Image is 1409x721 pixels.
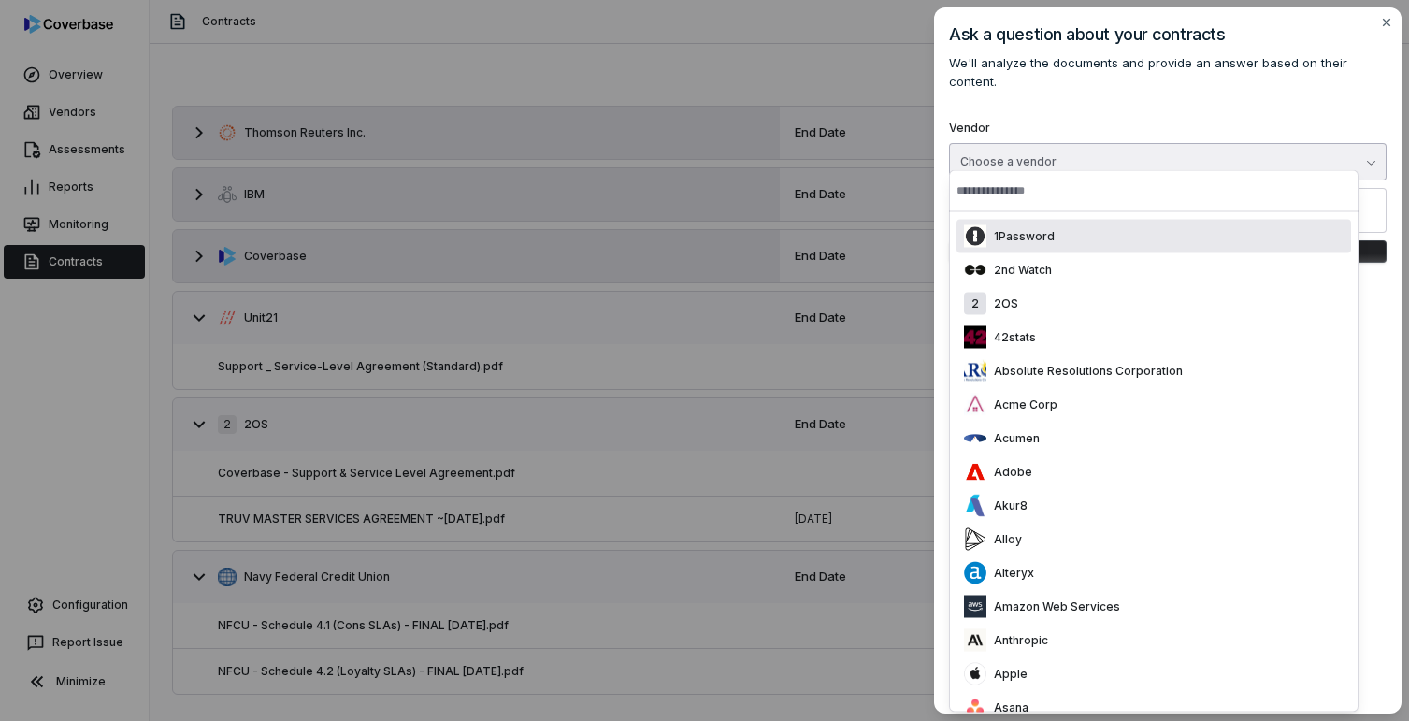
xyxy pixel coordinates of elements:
[986,229,1055,244] p: 1Password
[949,121,1387,180] label: Vendor
[986,633,1048,648] p: Anthropic
[949,143,1387,180] button: Vendor
[949,54,1387,113] p: We'll analyze the documents and provide an answer based on their content.
[986,498,1028,513] p: Akur8
[986,566,1034,581] p: Alteryx
[934,7,1402,54] div: Ask a question about your contracts
[986,397,1057,412] p: Acme Corp
[986,364,1183,379] p: Absolute Resolutions Corporation
[986,667,1028,682] p: Apple
[986,599,1120,614] p: Amazon Web Services
[986,330,1036,345] p: 42stats
[986,532,1022,547] p: Alloy
[986,465,1032,480] p: Adobe
[986,263,1052,278] p: 2nd Watch
[986,700,1028,715] p: Asana
[986,296,1018,311] p: 2OS
[960,154,1057,169] div: Choose a vendor
[986,431,1040,446] p: Acumen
